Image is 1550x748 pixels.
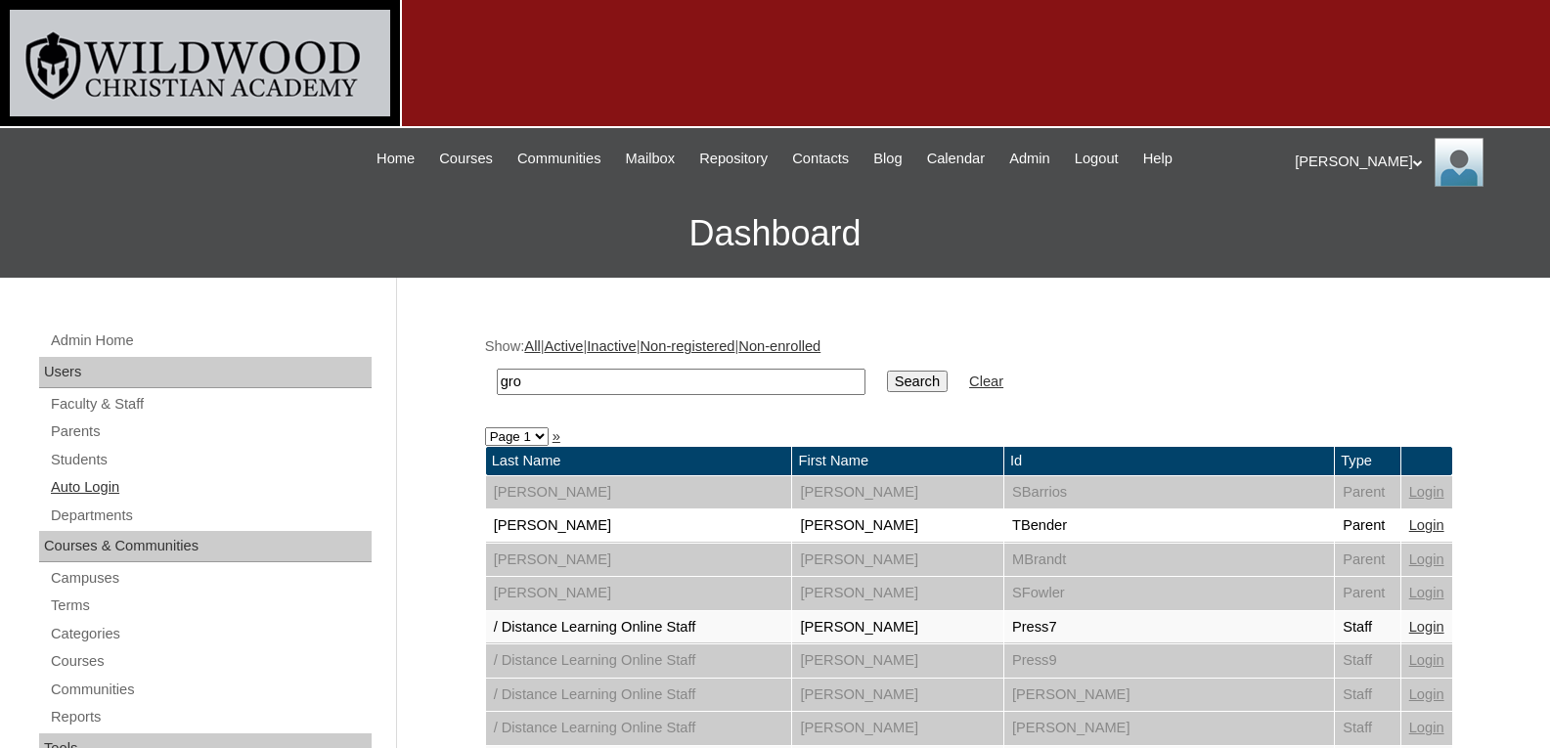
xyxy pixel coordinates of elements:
a: Login [1409,585,1444,600]
a: Login [1409,517,1444,533]
a: Clear [969,374,1003,389]
a: Communities [49,678,372,702]
div: Courses & Communities [39,531,372,562]
td: SFowler [1004,577,1334,610]
a: Mailbox [616,148,686,170]
img: logo-white.png [10,10,390,116]
span: Repository [699,148,768,170]
td: SBarrios [1004,476,1334,509]
td: [PERSON_NAME] [486,476,792,509]
td: [PERSON_NAME] [792,611,1002,644]
a: Home [367,148,424,170]
a: Active [544,338,583,354]
input: Search [887,371,948,392]
a: Auto Login [49,475,372,500]
a: Categories [49,622,372,646]
td: [PERSON_NAME] [792,544,1002,577]
a: Reports [49,705,372,729]
td: First Name [792,447,1002,475]
a: Login [1409,686,1444,702]
td: Type [1335,447,1400,475]
td: / Distance Learning Online Staff [486,712,792,745]
a: Admin Home [49,329,372,353]
span: Blog [873,148,902,170]
a: Login [1409,652,1444,668]
img: Jill Isaac [1435,138,1484,187]
div: [PERSON_NAME] [1295,138,1530,187]
a: Non-enrolled [738,338,820,354]
a: Repository [689,148,777,170]
span: Help [1143,148,1173,170]
td: / Distance Learning Online Staff [486,644,792,678]
a: Help [1133,148,1182,170]
span: Mailbox [626,148,676,170]
a: Blog [864,148,911,170]
td: [PERSON_NAME] [792,577,1002,610]
a: Terms [49,594,372,618]
a: Admin [999,148,1060,170]
a: Calendar [917,148,995,170]
td: Id [1004,447,1334,475]
td: MBrandt [1004,544,1334,577]
td: TBender [1004,509,1334,543]
input: Search [497,369,865,395]
a: » [553,428,560,444]
span: Admin [1009,148,1050,170]
td: Staff [1335,611,1400,644]
a: Courses [49,649,372,674]
div: Users [39,357,372,388]
td: [PERSON_NAME] [486,544,792,577]
td: [PERSON_NAME] [792,712,1002,745]
td: [PERSON_NAME] [792,509,1002,543]
td: Parent [1335,544,1400,577]
a: Login [1409,619,1444,635]
span: Logout [1075,148,1119,170]
a: Faculty & Staff [49,392,372,417]
td: [PERSON_NAME] [792,476,1002,509]
a: Login [1409,720,1444,735]
td: Press9 [1004,644,1334,678]
td: Parent [1335,476,1400,509]
td: Press7 [1004,611,1334,644]
td: [PERSON_NAME] [486,577,792,610]
td: / Distance Learning Online Staff [486,611,792,644]
a: Login [1409,484,1444,500]
a: Parents [49,419,372,444]
a: Departments [49,504,372,528]
td: [PERSON_NAME] [1004,679,1334,712]
a: Inactive [587,338,637,354]
a: Contacts [782,148,859,170]
a: Communities [508,148,611,170]
td: [PERSON_NAME] [792,679,1002,712]
td: Staff [1335,644,1400,678]
td: Staff [1335,679,1400,712]
span: Communities [517,148,601,170]
span: Contacts [792,148,849,170]
td: / Distance Learning Online Staff [486,679,792,712]
span: Courses [439,148,493,170]
a: Logout [1065,148,1129,170]
div: Show: | | | | [485,336,1453,406]
a: Campuses [49,566,372,591]
td: [PERSON_NAME] [486,509,792,543]
a: Non-registered [641,338,735,354]
a: Students [49,448,372,472]
span: Calendar [927,148,985,170]
td: Parent [1335,509,1400,543]
td: [PERSON_NAME] [1004,712,1334,745]
td: Last Name [486,447,792,475]
a: All [524,338,540,354]
span: Home [376,148,415,170]
td: [PERSON_NAME] [792,644,1002,678]
h3: Dashboard [10,190,1540,278]
a: Courses [429,148,503,170]
td: Parent [1335,577,1400,610]
a: Login [1409,551,1444,567]
td: Staff [1335,712,1400,745]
